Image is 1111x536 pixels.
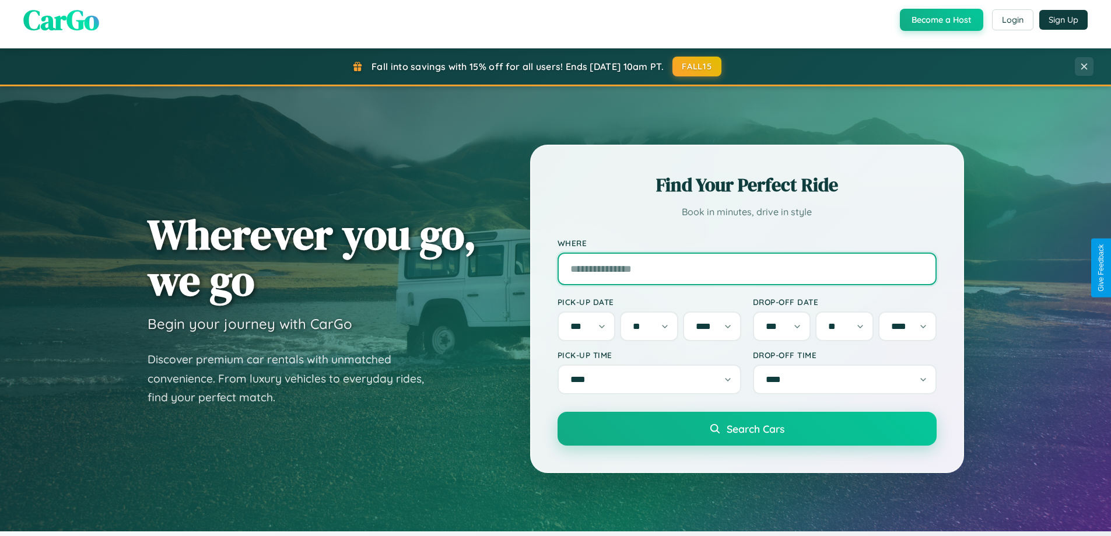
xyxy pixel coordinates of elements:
h3: Begin your journey with CarGo [148,315,352,332]
button: Login [992,9,1033,30]
label: Pick-up Time [558,350,741,360]
p: Discover premium car rentals with unmatched convenience. From luxury vehicles to everyday rides, ... [148,350,439,407]
button: Search Cars [558,412,937,446]
span: Fall into savings with 15% off for all users! Ends [DATE] 10am PT. [371,61,664,72]
h2: Find Your Perfect Ride [558,172,937,198]
h1: Wherever you go, we go [148,211,476,303]
span: CarGo [23,1,99,39]
button: Become a Host [900,9,983,31]
label: Pick-up Date [558,297,741,307]
label: Where [558,238,937,248]
p: Book in minutes, drive in style [558,204,937,220]
label: Drop-off Time [753,350,937,360]
span: Search Cars [727,422,784,435]
button: FALL15 [672,57,721,76]
label: Drop-off Date [753,297,937,307]
button: Sign Up [1039,10,1088,30]
div: Give Feedback [1097,244,1105,292]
